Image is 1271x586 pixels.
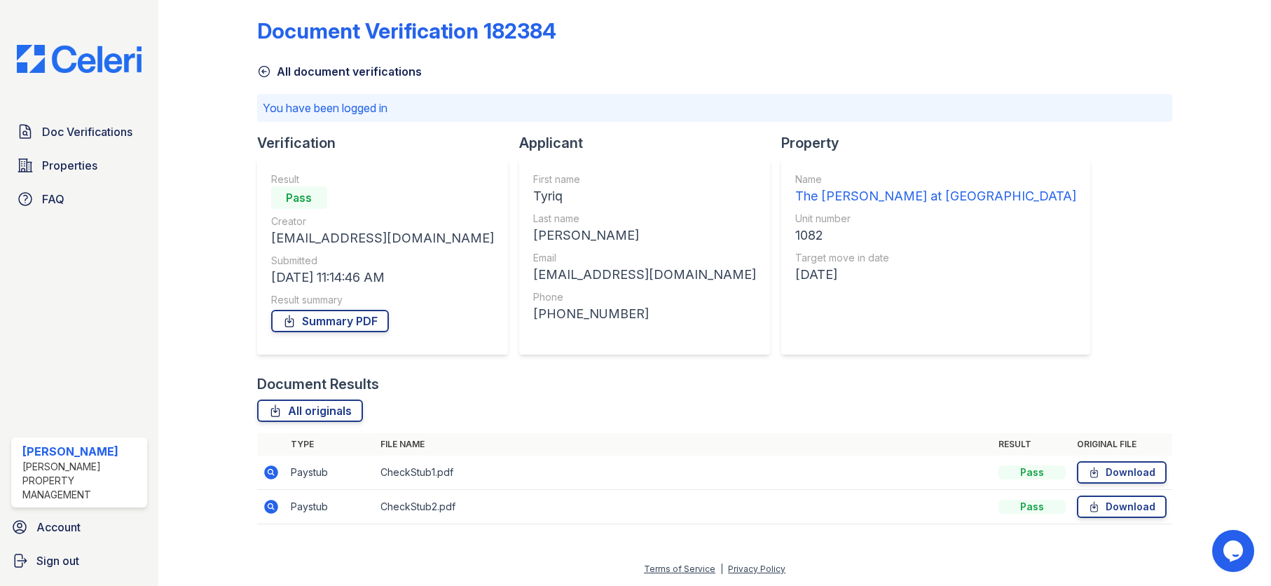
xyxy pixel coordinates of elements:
[375,433,993,456] th: File name
[22,460,142,502] div: [PERSON_NAME] Property Management
[11,185,147,213] a: FAQ
[533,290,756,304] div: Phone
[257,133,519,153] div: Verification
[1212,530,1257,572] iframe: chat widget
[271,310,389,332] a: Summary PDF
[42,191,64,207] span: FAQ
[257,18,556,43] div: Document Verification 182384
[1077,461,1167,484] a: Download
[42,157,97,174] span: Properties
[271,229,494,248] div: [EMAIL_ADDRESS][DOMAIN_NAME]
[533,265,756,285] div: [EMAIL_ADDRESS][DOMAIN_NAME]
[795,251,1076,265] div: Target move in date
[36,552,79,569] span: Sign out
[795,186,1076,206] div: The [PERSON_NAME] at [GEOGRAPHIC_DATA]
[257,63,422,80] a: All document verifications
[795,172,1076,186] div: Name
[11,151,147,179] a: Properties
[795,212,1076,226] div: Unit number
[533,226,756,245] div: [PERSON_NAME]
[728,564,785,574] a: Privacy Policy
[271,186,327,209] div: Pass
[644,564,715,574] a: Terms of Service
[36,519,81,536] span: Account
[271,214,494,229] div: Creator
[271,293,494,307] div: Result summary
[263,100,1167,116] p: You have been logged in
[1071,433,1172,456] th: Original file
[795,265,1076,285] div: [DATE]
[285,433,375,456] th: Type
[519,133,781,153] div: Applicant
[6,45,153,73] img: CE_Logo_Blue-a8612792a0a2168367f1c8372b55b34899dd931a85d93a1a3d3e32e68fde9ad4.png
[533,172,756,186] div: First name
[375,456,993,490] td: CheckStub1.pdf
[795,226,1076,245] div: 1082
[257,400,363,422] a: All originals
[1077,496,1167,518] a: Download
[533,212,756,226] div: Last name
[257,374,379,394] div: Document Results
[6,513,153,541] a: Account
[993,433,1071,456] th: Result
[795,172,1076,206] a: Name The [PERSON_NAME] at [GEOGRAPHIC_DATA]
[285,490,375,524] td: Paystub
[533,186,756,206] div: Tyriq
[271,172,494,186] div: Result
[781,133,1101,153] div: Property
[6,547,153,575] a: Sign out
[998,465,1066,479] div: Pass
[22,443,142,460] div: [PERSON_NAME]
[533,304,756,324] div: [PHONE_NUMBER]
[375,490,993,524] td: CheckStub2.pdf
[285,456,375,490] td: Paystub
[271,254,494,268] div: Submitted
[42,123,132,140] span: Doc Verifications
[11,118,147,146] a: Doc Verifications
[271,268,494,287] div: [DATE] 11:14:46 AM
[720,564,723,574] div: |
[533,251,756,265] div: Email
[998,500,1066,514] div: Pass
